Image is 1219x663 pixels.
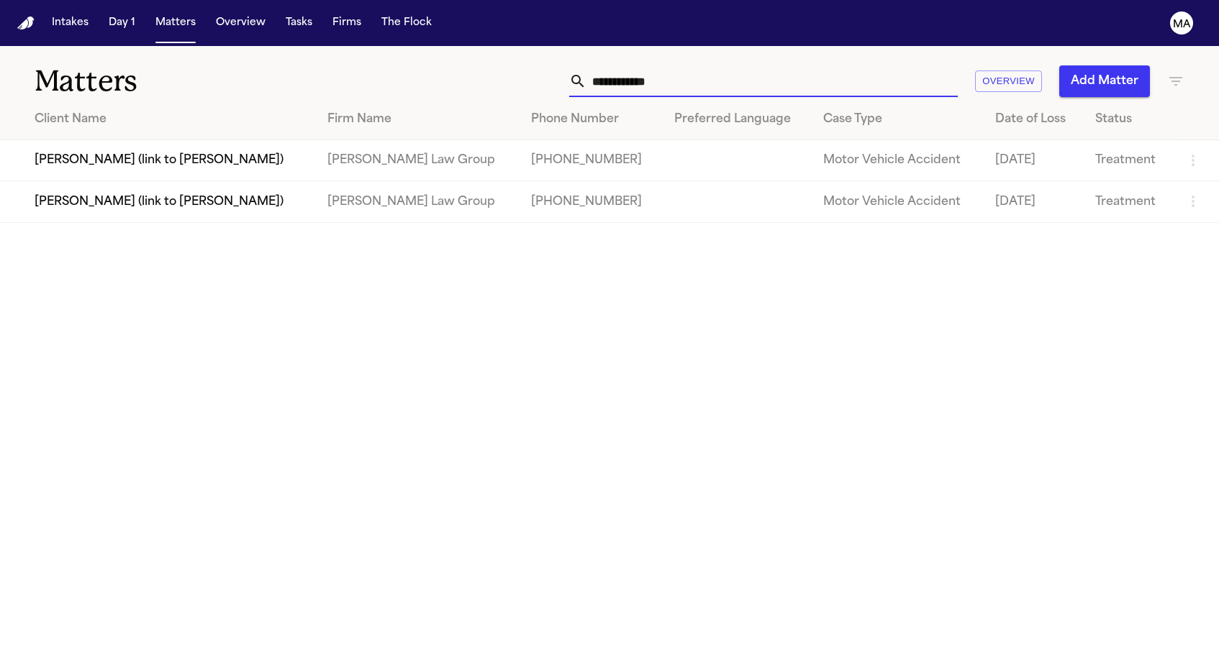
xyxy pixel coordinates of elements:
[35,111,304,128] div: Client Name
[150,10,201,36] button: Matters
[984,181,1084,222] td: [DATE]
[995,111,1072,128] div: Date of Loss
[316,140,520,181] td: [PERSON_NAME] Law Group
[1095,111,1161,128] div: Status
[103,10,141,36] button: Day 1
[280,10,318,36] button: Tasks
[1059,65,1150,97] button: Add Matter
[1084,140,1173,181] td: Treatment
[35,63,363,99] h1: Matters
[46,10,94,36] button: Intakes
[823,111,972,128] div: Case Type
[520,181,663,222] td: [PHONE_NUMBER]
[17,17,35,30] img: Finch Logo
[812,140,984,181] td: Motor Vehicle Accident
[327,10,367,36] button: Firms
[984,140,1084,181] td: [DATE]
[812,181,984,222] td: Motor Vehicle Accident
[327,111,508,128] div: Firm Name
[531,111,651,128] div: Phone Number
[1084,181,1173,222] td: Treatment
[520,140,663,181] td: [PHONE_NUMBER]
[210,10,271,36] button: Overview
[975,70,1042,93] button: Overview
[17,17,35,30] a: Home
[316,181,520,222] td: [PERSON_NAME] Law Group
[376,10,438,36] button: The Flock
[674,111,800,128] div: Preferred Language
